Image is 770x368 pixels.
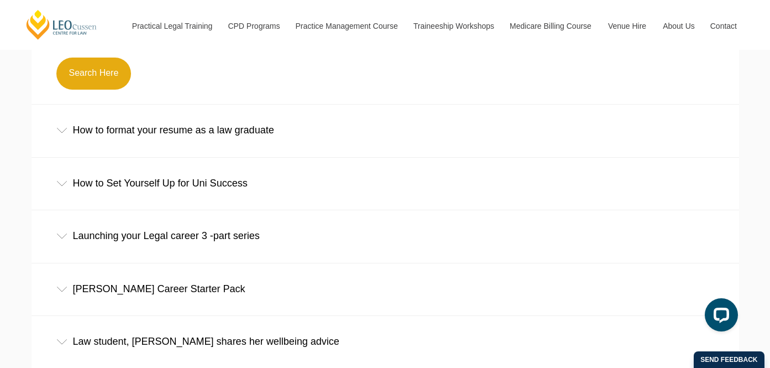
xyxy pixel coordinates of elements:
a: Traineeship Workshops [405,2,501,50]
a: Practical Legal Training [124,2,220,50]
a: Contact [702,2,745,50]
a: [PERSON_NAME] Centre for Law [25,9,98,40]
a: Practice Management Course [287,2,405,50]
div: Law student, [PERSON_NAME] shares her wellbeing advice [32,316,739,367]
div: [PERSON_NAME] Career Starter Pack [32,263,739,315]
div: How to Set Yourself Up for Uni Success [32,158,739,209]
a: Search Here [56,58,132,90]
iframe: LiveChat chat widget [696,294,742,340]
a: About Us [654,2,702,50]
a: Medicare Billing Course [501,2,600,50]
a: CPD Programs [219,2,287,50]
a: Venue Hire [600,2,654,50]
div: How to format your resume as a law graduate [32,105,739,156]
div: Launching your Legal career 3 -part series [32,210,739,262]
